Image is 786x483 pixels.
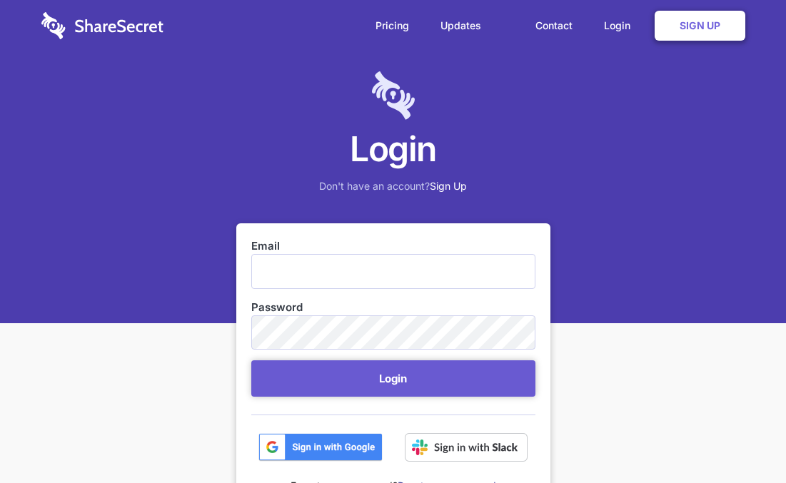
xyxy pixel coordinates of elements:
a: Sign Up [430,180,467,192]
img: btn_google_signin_dark_normal_web@2x-02e5a4921c5dab0481f19210d7229f84a41d9f18e5bdafae021273015eeb... [258,433,383,462]
img: logo-wordmark-white-trans-d4663122ce5f474addd5e946df7df03e33cb6a1c49d2221995e7729f52c070b2.svg [41,12,163,39]
button: Login [251,360,535,397]
img: logo-lt-purple-60x68@2x-c671a683ea72a1d466fb5d642181eefbee81c4e10ba9aed56c8e1d7e762e8086.png [372,71,415,120]
a: Pricing [361,4,423,48]
img: Sign in with Slack [405,433,528,462]
label: Password [251,300,535,315]
a: Contact [521,4,587,48]
label: Email [251,238,535,254]
a: Sign Up [655,11,745,41]
a: Login [590,4,652,48]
